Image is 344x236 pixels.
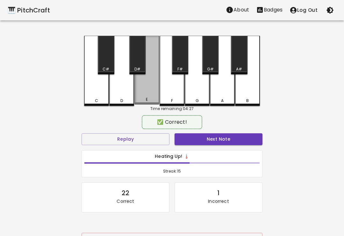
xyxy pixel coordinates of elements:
button: account of current user [286,4,321,17]
div: G# [207,66,214,72]
a: About [222,4,253,17]
p: About [233,6,249,14]
button: Stats [253,4,286,16]
div: E [146,97,148,102]
div: A [221,98,224,104]
a: 🎹 PitchCraft [8,5,50,15]
div: F# [177,66,183,72]
div: D [120,98,123,104]
div: Time remaining: 04:27 [84,106,260,112]
p: Correct [117,198,134,204]
div: G [196,98,199,104]
button: Next Note [175,133,262,145]
a: Stats [253,4,286,17]
p: Badges [264,6,283,14]
button: Replay [82,133,169,145]
div: 1 [217,188,219,198]
p: Incorrect [208,198,229,204]
div: ✅ Correct! [145,118,199,126]
div: C [95,98,98,104]
div: B [246,98,249,104]
div: 22 [122,188,129,198]
button: About [222,4,253,16]
div: D# [134,66,140,72]
h6: Heating Up! 🌡️ [84,153,260,160]
span: Streak: 15 [84,168,260,174]
div: A# [236,66,242,72]
div: F [171,98,173,104]
div: C# [103,66,109,72]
